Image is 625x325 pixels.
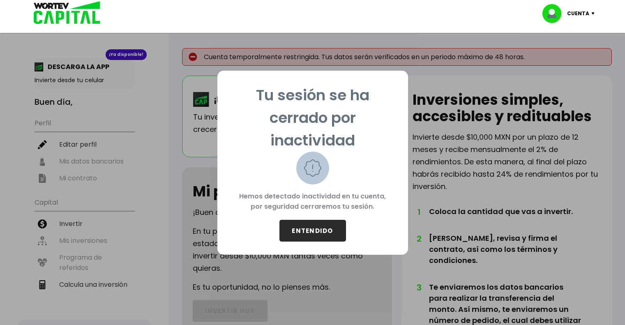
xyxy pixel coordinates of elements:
[567,7,589,20] p: Cuenta
[231,84,395,152] p: Tu sesión se ha cerrado por inactividad
[589,12,600,15] img: icon-down
[231,184,395,220] p: Hemos detectado inactividad en tu cuenta, por seguridad cerraremos tu sesión.
[542,4,567,23] img: profile-image
[296,152,329,184] img: warning
[279,220,346,242] button: ENTENDIDO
